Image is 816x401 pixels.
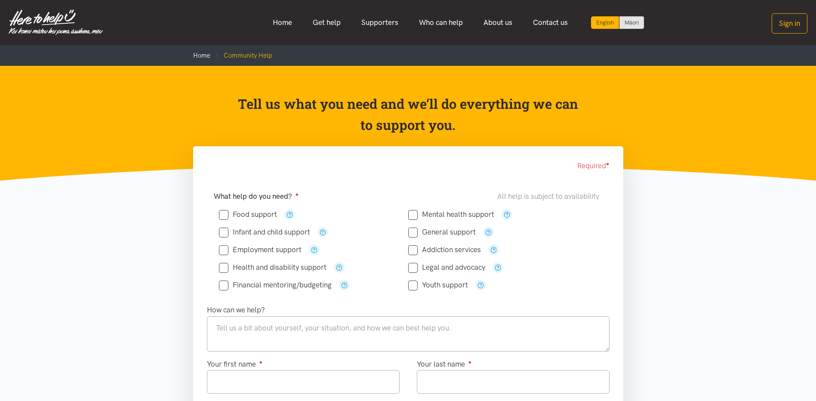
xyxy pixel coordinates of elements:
[497,191,603,202] div: All help is subject to availability
[591,16,619,29] div: Current language
[351,13,409,32] a: Supporters
[296,191,299,197] sup: ●
[473,13,523,32] a: About us
[237,93,579,136] p: Tell us what you need and we’ll do everything we can to support you.
[408,281,468,289] label: Youth support
[417,358,472,370] label: Your last name
[219,281,332,289] label: Financial mentoring/budgeting
[591,16,644,29] div: Language toggle
[409,13,473,32] a: Who can help
[207,160,610,172] div: Required
[408,211,494,218] label: Mental health support
[619,16,644,29] a: Switch to Te Reo Māori
[210,50,272,61] li: Community Help
[214,191,299,202] label: What help do you need?
[408,228,476,236] label: General support
[207,304,265,316] label: How can we help?
[193,52,210,59] a: Home
[302,13,351,32] a: Get help
[219,246,302,253] label: Employment support
[606,160,610,167] sup: ●
[408,246,481,253] label: Addiction services
[219,211,277,218] label: Food support
[207,358,263,370] label: Your first name
[219,228,310,236] label: Infant and child support
[259,359,263,365] sup: ●
[262,13,302,32] a: Home
[9,9,103,35] img: Home
[408,264,485,271] label: Legal and advocacy
[468,359,472,365] sup: ●
[772,13,807,34] button: Sign in
[523,13,578,32] a: Contact us
[219,264,326,271] label: Health and disability support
